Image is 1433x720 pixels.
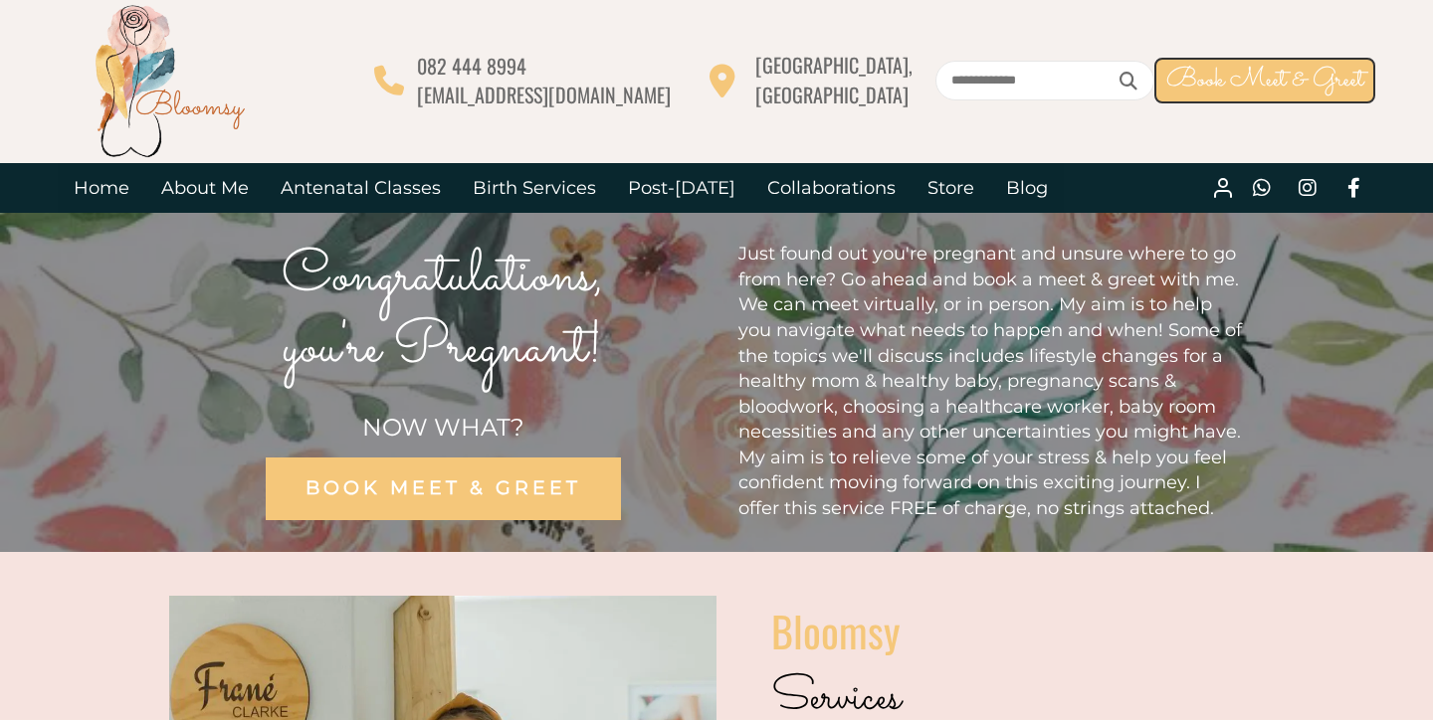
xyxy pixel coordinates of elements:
span: you're Pregnant! [283,305,603,393]
span: NOW WHAT? [362,413,524,442]
img: Bloomsy [90,1,249,160]
a: Collaborations [751,163,912,213]
span: [GEOGRAPHIC_DATA], [755,50,913,80]
span: Just found out you're pregnant and unsure where to go from here? Go ahead and book a meet & greet... [738,243,1242,519]
span: [GEOGRAPHIC_DATA] [755,80,909,109]
a: About Me [145,163,265,213]
a: BOOK MEET & GREET [266,457,621,520]
a: Store [912,163,990,213]
a: Home [58,163,145,213]
span: Book Meet & Greet [1166,61,1363,99]
a: Book Meet & Greet [1154,58,1375,103]
a: Post-[DATE] [612,163,751,213]
span: [EMAIL_ADDRESS][DOMAIN_NAME] [417,80,671,109]
a: Blog [990,163,1064,213]
a: Antenatal Classes [265,163,457,213]
span: BOOK MEET & GREET [306,476,581,499]
span: Congratulations, [282,234,604,321]
span: 082 444 8994 [417,51,526,81]
a: Birth Services [457,163,612,213]
span: Bloomsy [771,600,900,661]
